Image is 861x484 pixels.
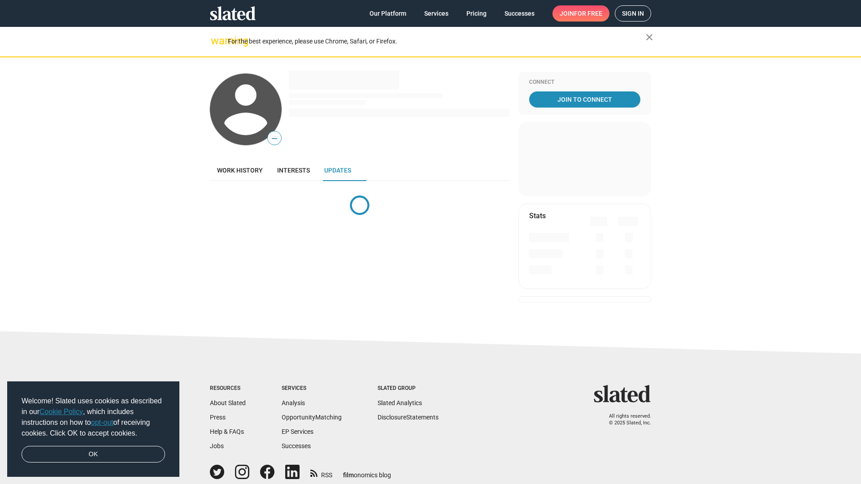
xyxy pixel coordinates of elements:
a: Pricing [459,5,494,22]
span: Sign in [622,6,644,21]
div: Connect [529,79,640,86]
span: Successes [504,5,535,22]
span: film [343,471,354,479]
a: Help & FAQs [210,428,244,435]
a: Work history [210,160,270,181]
mat-card-title: Stats [529,211,546,220]
a: Successes [497,5,542,22]
mat-icon: warning [211,35,222,46]
a: RSS [310,466,332,480]
a: Sign in [615,5,651,22]
a: EP Services [282,428,313,435]
mat-icon: close [644,32,655,43]
span: Our Platform [370,5,406,22]
span: Work history [217,167,263,174]
a: opt-out [91,419,113,426]
a: Interests [270,160,317,181]
span: Interests [277,167,310,174]
a: DisclosureStatements [378,414,439,421]
div: Resources [210,385,246,392]
a: dismiss cookie message [22,446,165,463]
div: Services [282,385,342,392]
span: Welcome! Slated uses cookies as described in our , which includes instructions on how to of recei... [22,396,165,439]
span: Join [560,5,602,22]
div: For the best experience, please use Chrome, Safari, or Firefox. [228,35,646,48]
a: Slated Analytics [378,399,422,406]
a: OpportunityMatching [282,414,342,421]
a: Join To Connect [529,91,640,108]
a: Successes [282,442,311,449]
span: Services [424,5,448,22]
a: filmonomics blog [343,464,391,480]
p: All rights reserved. © 2025 Slated, Inc. [600,413,651,426]
span: for free [574,5,602,22]
a: Press [210,414,226,421]
span: — [268,133,281,144]
div: Slated Group [378,385,439,392]
a: Jobs [210,442,224,449]
a: Analysis [282,399,305,406]
a: Joinfor free [552,5,609,22]
a: Updates [317,160,358,181]
a: Cookie Policy [39,408,83,415]
a: Services [417,5,456,22]
a: About Slated [210,399,246,406]
span: Join To Connect [531,91,639,108]
a: Our Platform [362,5,413,22]
span: Pricing [466,5,487,22]
span: Updates [324,167,351,174]
div: cookieconsent [7,381,179,477]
